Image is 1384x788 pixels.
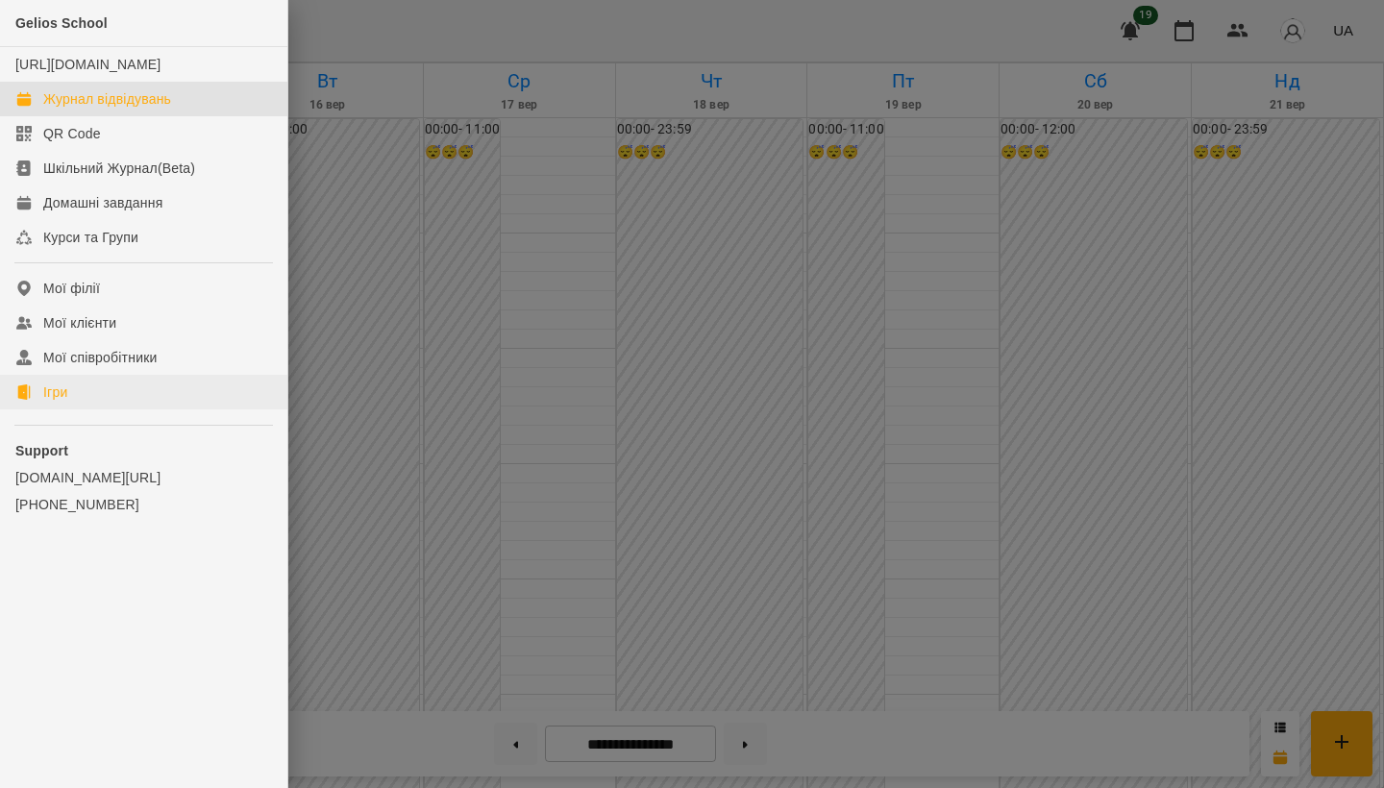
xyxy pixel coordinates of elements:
a: [PHONE_NUMBER] [15,495,272,514]
a: [URL][DOMAIN_NAME] [15,57,161,72]
div: Журнал відвідувань [43,89,171,109]
div: Домашні завдання [43,193,162,212]
p: Support [15,441,272,460]
div: Ігри [43,382,67,402]
div: Мої філії [43,279,100,298]
div: Мої клієнти [43,313,116,332]
div: Мої співробітники [43,348,158,367]
div: Курси та Групи [43,228,138,247]
div: Шкільний Журнал(Beta) [43,159,195,178]
a: [DOMAIN_NAME][URL] [15,468,272,487]
span: Gelios School [15,15,108,31]
div: QR Code [43,124,101,143]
